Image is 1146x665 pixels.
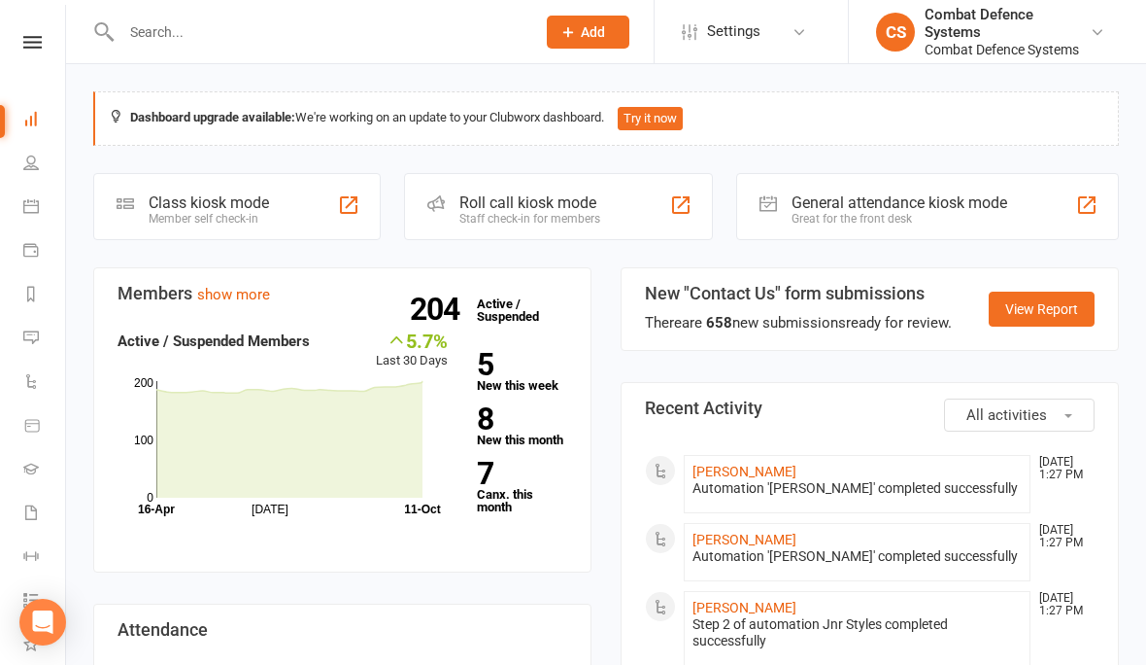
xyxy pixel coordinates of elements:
span: All activities [966,406,1047,424]
button: Try it now [618,107,683,130]
div: Last 30 Days [376,330,448,371]
a: 5New this week [477,350,567,392]
a: 8New this month [477,404,567,446]
button: Add [547,16,629,49]
div: Step 2 of automation Jnr Styles completed successfully [692,616,1022,649]
strong: 5 [477,350,559,379]
div: Member self check-in [149,212,269,226]
div: Combat Defence Systems [925,6,1090,41]
div: Open Intercom Messenger [19,599,66,646]
div: Class kiosk mode [149,193,269,212]
a: 7Canx. this month [477,459,567,513]
div: Automation '[PERSON_NAME]' completed successfully [692,480,1022,497]
span: Add [581,24,605,40]
a: [PERSON_NAME] [692,532,796,547]
div: CS [876,13,915,52]
a: Calendar [23,187,67,230]
a: Reports [23,274,67,318]
div: Combat Defence Systems [925,41,1090,58]
a: Payments [23,230,67,274]
div: There are new submissions ready for review. [645,311,952,334]
div: Automation '[PERSON_NAME]' completed successfully [692,548,1022,565]
a: 204Active / Suspended [467,283,553,337]
a: Dashboard [23,99,67,143]
h3: Attendance [118,620,567,640]
strong: 658 [706,314,732,332]
strong: Dashboard upgrade available: [130,110,295,124]
time: [DATE] 1:27 PM [1029,524,1094,549]
a: Product Sales [23,405,67,449]
strong: 7 [477,459,559,488]
div: General attendance kiosk mode [792,193,1007,212]
time: [DATE] 1:27 PM [1029,456,1094,481]
div: 5.7% [376,330,448,351]
div: Roll call kiosk mode [459,193,600,212]
button: All activities [944,399,1095,432]
a: show more [197,286,270,303]
input: Search... [116,18,522,46]
h3: Recent Activity [645,399,1095,418]
strong: 8 [477,404,559,434]
time: [DATE] 1:27 PM [1029,592,1094,617]
h3: Members [118,284,567,303]
a: [PERSON_NAME] [692,464,796,479]
h3: New "Contact Us" form submissions [645,284,952,303]
a: View Report [989,292,1095,327]
strong: Active / Suspended Members [118,332,310,350]
a: People [23,143,67,187]
div: Great for the front desk [792,212,1007,226]
a: [PERSON_NAME] [692,600,796,615]
div: Staff check-in for members [459,212,600,226]
span: Settings [707,10,760,53]
div: We're working on an update to your Clubworx dashboard. [93,91,1119,146]
strong: 204 [410,295,467,324]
